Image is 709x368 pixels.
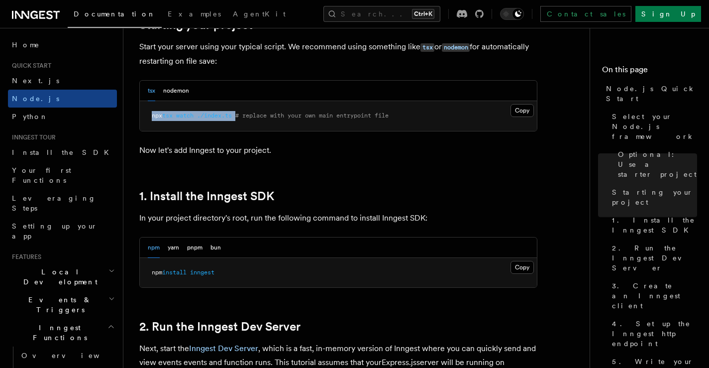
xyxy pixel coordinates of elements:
[17,347,117,365] a: Overview
[608,211,697,239] a: 1. Install the Inngest SDK
[233,10,286,18] span: AgentKit
[8,161,117,189] a: Your first Functions
[8,291,117,319] button: Events & Triggers
[152,112,162,119] span: npx
[227,3,292,27] a: AgentKit
[139,211,537,225] p: In your project directory's root, run the following command to install Inngest SDK:
[612,243,697,273] span: 2. Run the Inngest Dev Server
[12,166,71,184] span: Your first Functions
[8,295,108,315] span: Events & Triggers
[74,10,156,18] span: Documentation
[12,194,96,212] span: Leveraging Steps
[210,238,221,258] button: bun
[608,277,697,315] a: 3. Create an Inngest client
[8,133,56,141] span: Inngest tour
[608,183,697,211] a: Starting your project
[602,64,697,80] h4: On this page
[8,263,117,291] button: Local Development
[412,9,434,19] kbd: Ctrl+K
[139,189,274,203] a: 1. Install the Inngest SDK
[608,108,697,145] a: Select your Node.js framework
[197,112,232,119] span: ./index.ts
[614,145,697,183] a: Optional: Use a starter project
[540,6,631,22] a: Contact sales
[608,315,697,353] a: 4. Set up the Inngest http endpoint
[12,77,59,85] span: Next.js
[500,8,524,20] button: Toggle dark mode
[8,217,117,245] a: Setting up your app
[8,267,108,287] span: Local Development
[510,104,534,117] button: Copy
[602,80,697,108] a: Node.js Quick Start
[190,269,214,276] span: inngest
[8,253,41,261] span: Features
[12,40,40,50] span: Home
[163,81,189,101] button: nodemon
[12,148,115,156] span: Install the SDK
[139,143,537,157] p: Now let's add Inngest to your project.
[148,81,155,101] button: tsx
[168,238,179,258] button: yarn
[8,108,117,125] a: Python
[8,62,51,70] span: Quick start
[612,281,697,311] span: 3. Create an Inngest client
[139,320,301,334] a: 2. Run the Inngest Dev Server
[12,222,98,240] span: Setting up your app
[162,269,187,276] span: install
[606,84,697,104] span: Node.js Quick Start
[612,112,697,141] span: Select your Node.js framework
[323,6,440,22] button: Search...Ctrl+K
[176,112,194,119] span: watch
[612,215,697,235] span: 1. Install the Inngest SDK
[635,6,701,22] a: Sign Up
[12,113,48,121] span: Python
[168,10,221,18] span: Examples
[8,319,117,347] button: Inngest Functions
[21,352,124,360] span: Overview
[618,149,697,179] span: Optional: Use a starter project
[187,238,203,258] button: pnpm
[420,43,434,52] code: tsx
[8,90,117,108] a: Node.js
[8,189,117,217] a: Leveraging Steps
[420,42,434,51] a: tsx
[442,43,470,52] code: nodemon
[608,239,697,277] a: 2. Run the Inngest Dev Server
[8,143,117,161] a: Install the SDK
[8,36,117,54] a: Home
[510,261,534,274] button: Copy
[148,238,160,258] button: npm
[12,95,59,103] span: Node.js
[442,42,470,51] a: nodemon
[8,323,107,343] span: Inngest Functions
[152,269,162,276] span: npm
[612,187,697,207] span: Starting your project
[235,112,389,119] span: # replace with your own main entrypoint file
[139,40,537,68] p: Start your server using your typical script. We recommend using something like or for automatical...
[162,3,227,27] a: Examples
[162,112,173,119] span: tsx
[189,344,258,353] a: Inngest Dev Server
[612,319,697,349] span: 4. Set up the Inngest http endpoint
[8,72,117,90] a: Next.js
[68,3,162,28] a: Documentation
